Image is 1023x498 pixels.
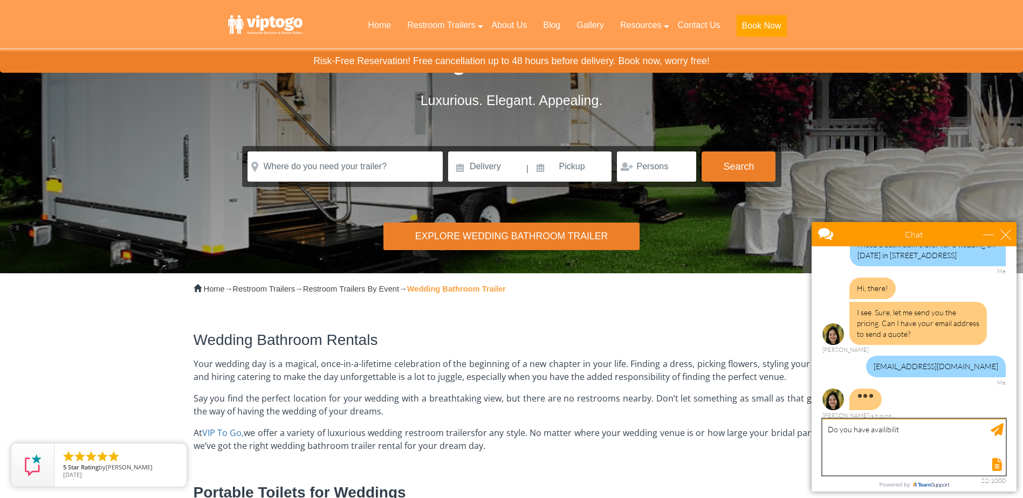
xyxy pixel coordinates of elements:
[421,93,603,108] span: Luxurious. Elegant. Appealing.
[63,471,82,479] span: [DATE]
[448,151,525,182] input: Delivery
[63,463,66,471] span: 5
[303,285,399,293] a: Restroom Trailers By Event
[483,13,535,37] a: About Us
[96,450,109,463] li: 
[22,454,44,476] img: Review Rating
[805,216,1023,498] iframe: Live Chat Box
[612,13,669,37] a: Resources
[568,13,612,37] a: Gallery
[737,15,787,37] button: Book Now
[248,151,443,182] input: Where do you need your trailer?
[63,464,178,472] span: by
[407,285,506,293] strong: Wedding Bathroom Trailer
[73,450,86,463] li: 
[526,151,528,186] span: |
[383,223,639,250] div: Explore Wedding Bathroom Trailer
[204,285,225,293] a: Home
[360,13,399,37] a: Home
[194,427,830,452] span: for any style. No matter where your wedding venue is or how large your bridal party is, we’ve got...
[399,13,483,37] a: Restroom Trailers
[530,151,612,182] input: Pickup
[106,463,153,471] span: [PERSON_NAME]
[107,450,120,463] li: 
[194,427,475,439] span: At we offer a variety of luxurious wedding restroom trailers
[62,450,75,463] li: 
[702,151,775,182] button: Search
[194,392,830,417] span: Say you find the perfect location for your wedding with a breathtaking view, but there are no res...
[617,151,696,182] input: Persons
[232,285,295,293] a: Restroom Trailers
[194,358,830,383] span: Your wedding day is a magical, once-in-a-lifetime celebration of the beginning of a new chapter i...
[68,463,99,471] span: Star Rating
[669,13,728,37] a: Contact Us
[202,427,244,439] a: VIP To Go,
[85,450,98,463] li: 
[194,332,830,349] h2: Wedding Bathroom Rentals
[204,285,506,293] span: → → →
[535,13,568,37] a: Blog
[729,13,795,43] a: Book Now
